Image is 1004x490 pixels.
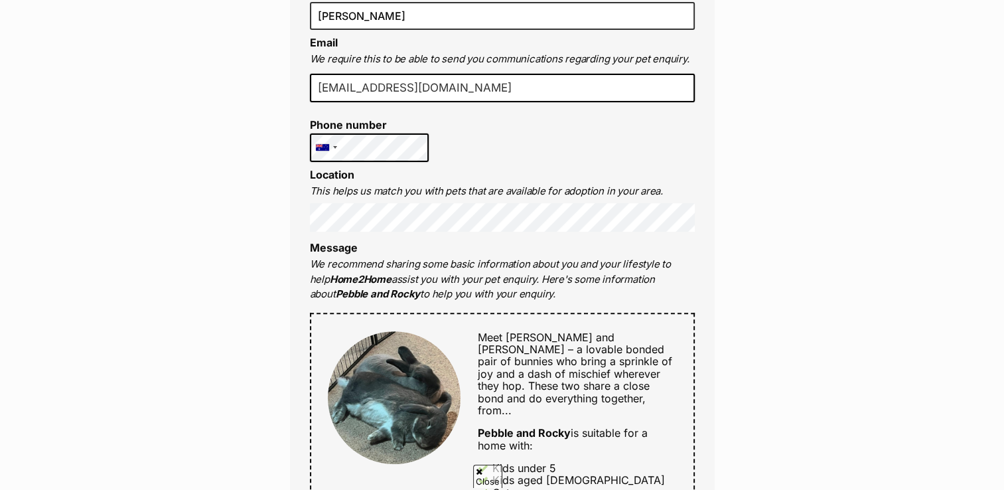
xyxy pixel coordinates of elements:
[310,2,695,30] input: E.g. Jimmy Chew
[478,426,571,440] strong: Pebble and Rocky
[310,36,338,49] label: Email
[310,241,358,254] label: Message
[330,273,392,286] strong: Home2Home
[492,462,556,474] div: Kids under 5
[335,287,420,300] strong: Pebble and Rocky
[492,474,665,486] div: Kids aged [DEMOGRAPHIC_DATA]
[310,257,695,302] p: We recommend sharing some basic information about you and your lifestyle to help assist you with ...
[310,184,695,199] p: This helps us match you with pets that are available for adoption in your area.
[310,52,695,67] p: We require this to be able to send you communications regarding your pet enquiry.
[478,331,672,417] span: Meet [PERSON_NAME] and [PERSON_NAME] – a lovable bonded pair of bunnies who bring a sprinkle of j...
[311,134,341,161] div: Australia: +61
[473,465,502,488] span: Close
[310,119,429,131] label: Phone number
[328,331,461,464] img: Pebble and Rocky
[310,168,354,181] label: Location
[478,427,676,451] div: is suitable for a home with:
